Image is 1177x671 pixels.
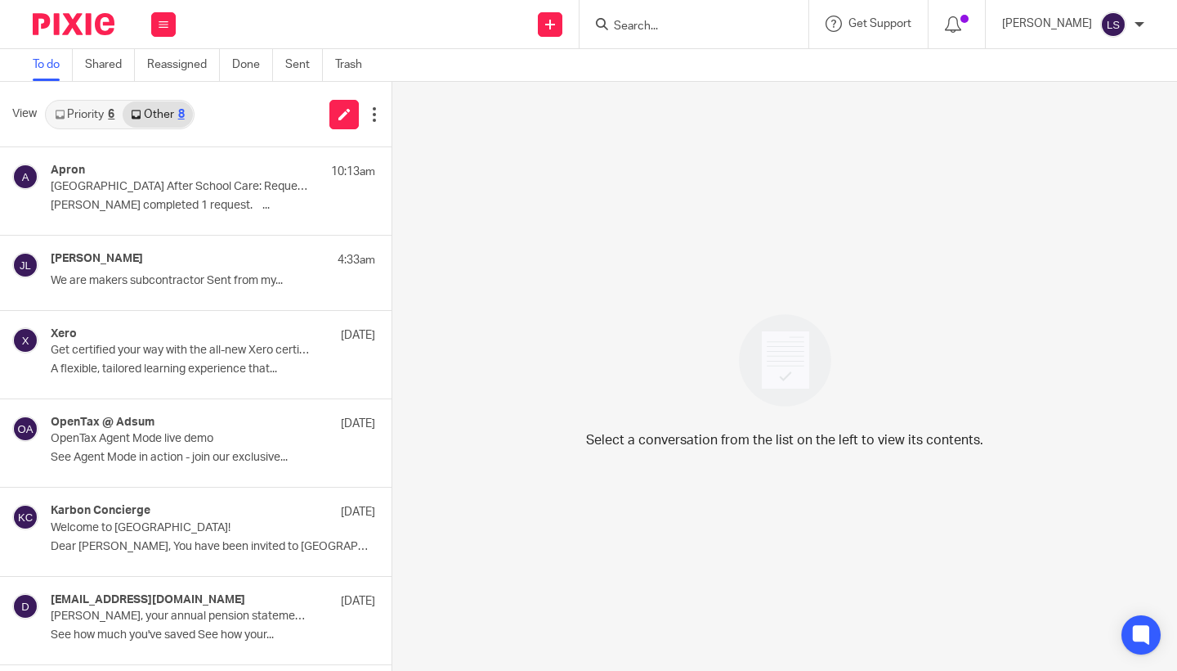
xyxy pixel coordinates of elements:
div: 6 [108,109,114,120]
img: svg%3E [1100,11,1126,38]
p: [DATE] [341,593,375,610]
p: A flexible, tailored learning experience that... [51,363,375,376]
img: Pixie [33,13,114,35]
img: svg%3E [12,164,38,190]
a: Sent [285,49,323,81]
img: image [728,304,842,417]
a: Reassigned [147,49,220,81]
a: To do [33,49,73,81]
h4: OpenTax @ Adsum [51,416,154,430]
p: Select a conversation from the list on the left to view its contents. [586,430,983,450]
p: Welcome to [GEOGRAPHIC_DATA]! [51,521,311,535]
p: See how much you've saved See how your... [51,628,375,642]
p: Get certified your way with the all-new Xero certification [51,344,311,358]
a: Done [232,49,273,81]
p: [DATE] [341,327,375,344]
p: [PERSON_NAME], your annual pension statement is ready [51,610,311,624]
img: svg%3E [12,504,38,530]
a: Other8 [123,101,192,128]
p: [PERSON_NAME] [1002,16,1092,32]
span: Get Support [848,18,911,29]
p: OpenTax Agent Mode live demo [51,432,311,446]
a: Trash [335,49,374,81]
h4: [PERSON_NAME] [51,252,143,266]
p: 10:13am [331,164,375,180]
img: svg%3E [12,593,38,619]
p: [DATE] [341,504,375,520]
img: svg%3E [12,327,38,354]
p: [DATE] [341,416,375,432]
p: Dear [PERSON_NAME], You have been invited to [GEOGRAPHIC_DATA]... [51,540,375,554]
span: View [12,106,37,123]
h4: Apron [51,164,85,178]
h4: [EMAIL_ADDRESS][DOMAIN_NAME] [51,593,245,607]
div: 8 [178,109,185,120]
p: 4:33am [338,252,375,268]
img: svg%3E [12,416,38,442]
p: See Agent Mode in action - join our exclusive... [51,451,375,465]
h4: Xero [51,327,77,341]
p: [GEOGRAPHIC_DATA] After School Care: Requests completed [51,180,311,194]
p: We are makers subcontractor Sent from my... [51,274,375,288]
h4: Karbon Concierge [51,504,150,518]
a: Priority6 [47,101,123,128]
a: Shared [85,49,135,81]
p: [PERSON_NAME] completed 1 request. ͏ ‌ ... [51,199,375,213]
input: Search [612,20,759,34]
img: svg%3E [12,252,38,278]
